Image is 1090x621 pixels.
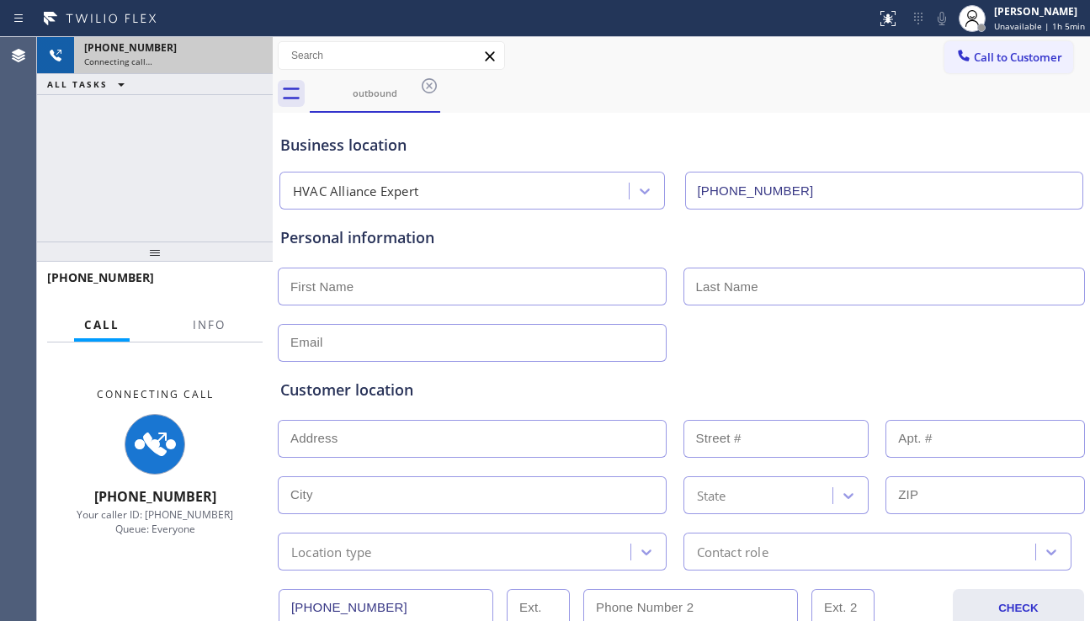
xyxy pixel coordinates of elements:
span: Call to Customer [974,50,1062,65]
div: HVAC Alliance Expert [293,182,418,201]
span: Info [193,317,226,332]
button: ALL TASKS [37,74,141,94]
input: First Name [278,268,667,305]
input: Search [279,42,504,69]
button: Info [183,309,236,342]
span: Connecting Call [97,387,214,401]
span: Call [84,317,120,332]
span: [PHONE_NUMBER] [94,487,216,506]
input: ZIP [885,476,1085,514]
span: [PHONE_NUMBER] [47,269,154,285]
input: City [278,476,667,514]
div: outbound [311,87,439,99]
div: Contact role [697,542,768,561]
span: [PHONE_NUMBER] [84,40,177,55]
span: ALL TASKS [47,78,108,90]
input: Email [278,324,667,362]
div: Location type [291,542,372,561]
input: Address [278,420,667,458]
div: Business location [280,134,1082,157]
div: State [697,486,726,505]
input: Last Name [683,268,1086,305]
button: Call [74,309,130,342]
input: Apt. # [885,420,1085,458]
span: Unavailable | 1h 5min [994,20,1085,32]
input: Phone Number [685,172,1084,210]
div: Customer location [280,379,1082,401]
button: Mute [930,7,954,30]
span: Connecting call… [84,56,152,67]
input: Street # [683,420,869,458]
div: [PERSON_NAME] [994,4,1085,19]
div: Personal information [280,226,1082,249]
span: Your caller ID: [PHONE_NUMBER] Queue: Everyone [77,507,233,536]
button: Call to Customer [944,41,1073,73]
